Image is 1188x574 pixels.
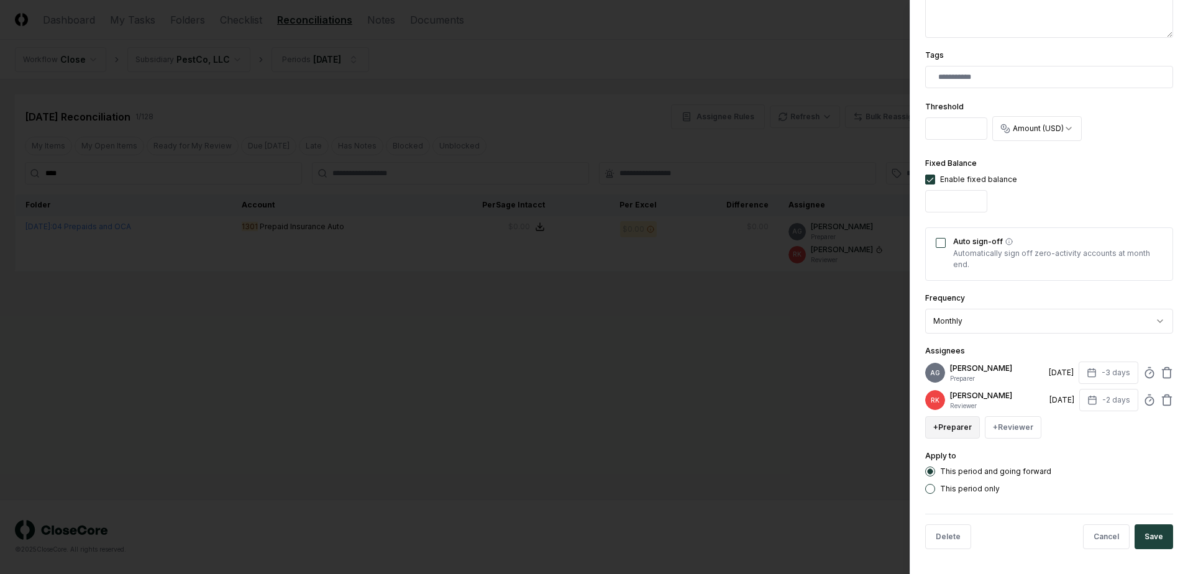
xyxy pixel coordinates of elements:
label: This period and going forward [940,468,1051,475]
button: Auto sign-off [1005,238,1013,245]
span: AG [930,368,940,378]
p: Automatically sign off zero-activity accounts at month end. [953,248,1163,270]
button: Delete [925,524,971,549]
button: -2 days [1079,389,1138,411]
span: RK [931,396,939,405]
button: +Preparer [925,416,980,439]
label: Auto sign-off [953,238,1163,245]
button: Save [1135,524,1173,549]
button: Cancel [1083,524,1130,549]
p: [PERSON_NAME] [950,363,1044,374]
p: [PERSON_NAME] [950,390,1044,401]
p: Reviewer [950,401,1044,411]
div: Enable fixed balance [940,174,1017,185]
button: -3 days [1079,362,1138,384]
label: Threshold [925,102,964,111]
label: Assignees [925,346,965,355]
p: Preparer [950,374,1044,383]
button: +Reviewer [985,416,1041,439]
div: [DATE] [1049,394,1074,406]
label: This period only [940,485,1000,493]
label: Frequency [925,293,965,303]
label: Fixed Balance [925,158,977,168]
div: [DATE] [1049,367,1074,378]
label: Tags [925,50,944,60]
label: Apply to [925,451,956,460]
